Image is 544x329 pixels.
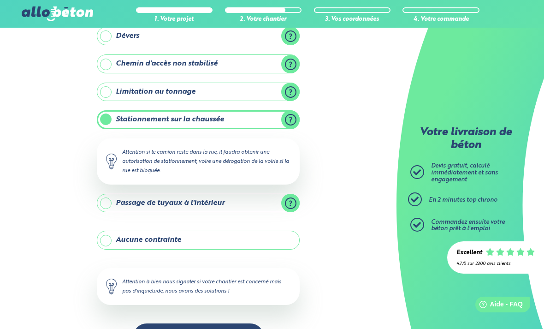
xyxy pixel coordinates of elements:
iframe: Help widget launcher [462,293,534,319]
div: 3. Vos coordonnées [314,16,390,23]
div: 1. Votre projet [136,16,213,23]
label: Chemin d'accès non stabilisé [97,54,300,73]
label: Dévers [97,27,300,45]
label: Passage de tuyaux à l'intérieur [97,194,300,212]
div: Attention à bien nous signaler si votre chantier est concerné mais pas d'inquiétude, nous avons d... [97,268,300,305]
label: Aucune contrainte [97,231,300,249]
label: Limitation au tonnage [97,83,300,101]
label: Stationnement sur la chaussée [97,110,300,129]
div: 4. Votre commande [402,16,479,23]
div: 2. Votre chantier [225,16,302,23]
div: Attention si le camion reste dans la rue, il faudra obtenir une autorisation de stationnement, vo... [97,138,300,185]
img: allobéton [22,6,93,21]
